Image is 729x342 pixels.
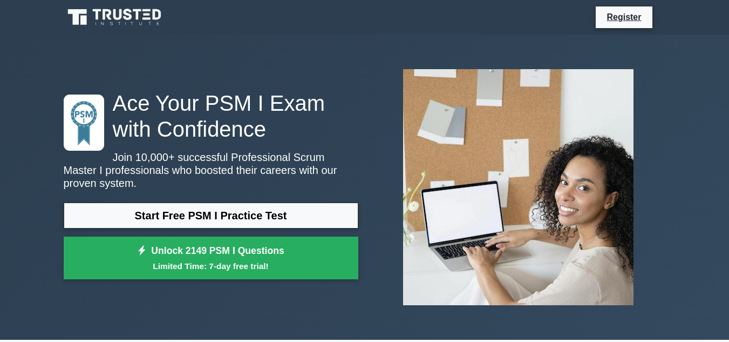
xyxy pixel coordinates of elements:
[64,151,358,190] p: Join 10,000+ successful Professional Scrum Master I professionals who boosted their careers with ...
[64,237,358,280] a: Unlock 2149 PSM I QuestionsLimited Time: 7-day free trial!
[600,10,648,24] a: Register
[64,90,358,142] h1: Ace Your PSM I Exam with Confidence
[77,260,345,272] small: Limited Time: 7-day free trial!
[64,203,358,229] a: Start Free PSM I Practice Test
